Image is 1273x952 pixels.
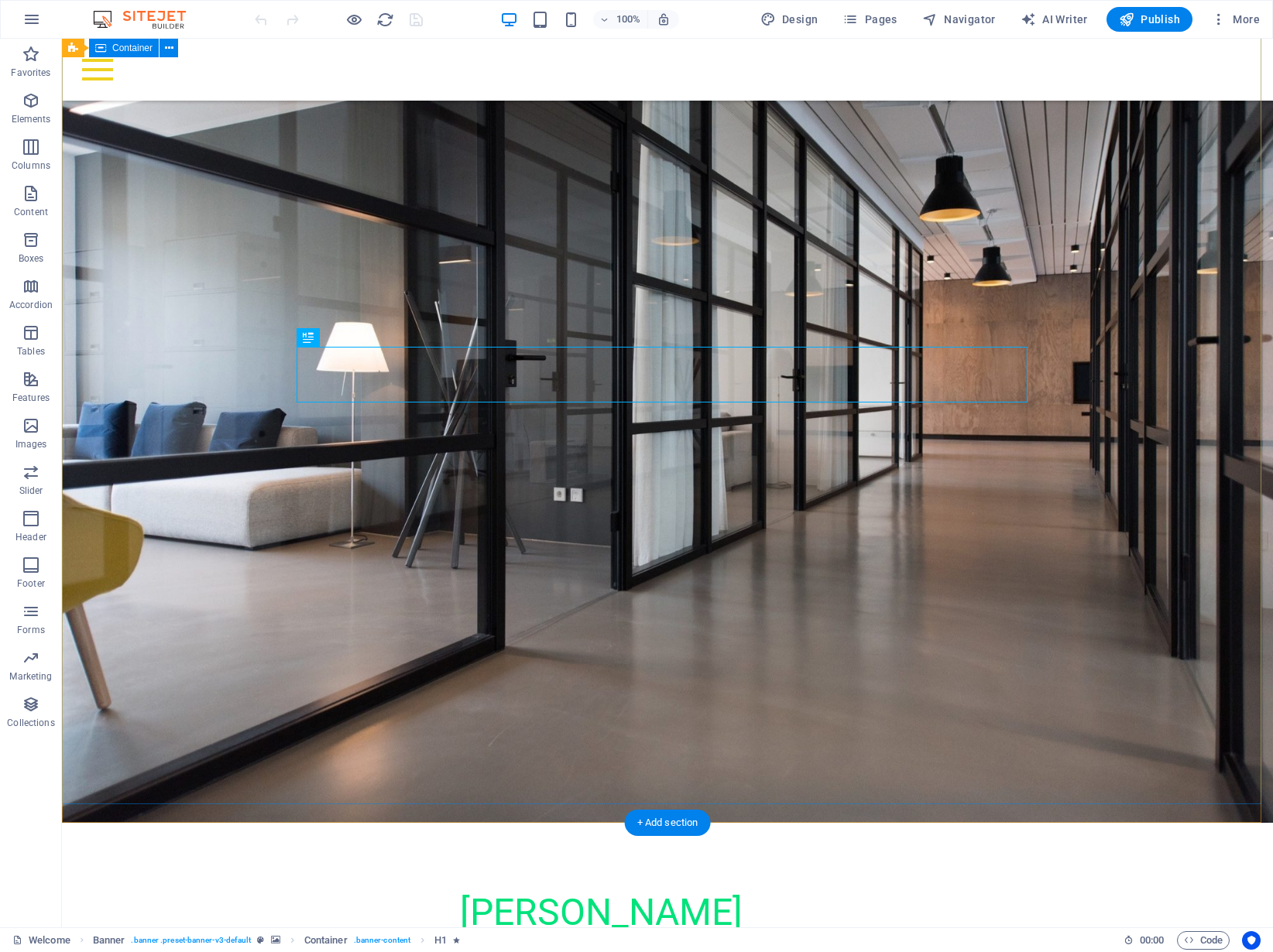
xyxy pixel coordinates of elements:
[112,43,153,53] span: Container
[93,931,125,950] span: Click to select. Double-click to edit
[17,577,45,590] p: Footer
[1151,934,1153,946] span: :
[376,11,394,29] i: Reload page
[1021,12,1088,27] span: AI Writer
[89,10,205,29] img: Editor Logo
[12,113,51,125] p: Elements
[304,931,348,950] span: Click to select. Double-click to edit
[11,67,50,79] p: Favorites
[1107,7,1192,32] button: Publish
[19,252,44,265] p: Boxes
[354,931,410,950] span: . banner-content
[1184,931,1223,950] span: Code
[345,10,363,29] button: Click here to leave preview mode and continue editing
[131,931,251,950] span: . banner .preset-banner-v3-default
[9,299,53,311] p: Accordion
[657,12,671,26] i: On resize automatically adjust zoom level to fit chosen device.
[1124,931,1165,950] h6: Session time
[625,810,711,836] div: + Add section
[17,345,45,358] p: Tables
[12,931,70,950] a: Click to cancel selection. Double-click to open Pages
[1014,7,1094,32] button: AI Writer
[922,12,996,27] span: Navigator
[1119,12,1180,27] span: Publish
[17,624,45,636] p: Forms
[842,12,897,27] span: Pages
[434,931,447,950] span: Click to select. Double-click to edit
[1205,7,1266,32] button: More
[12,159,50,172] p: Columns
[257,936,264,944] i: This element is a customizable preset
[754,7,825,32] button: Design
[271,936,280,944] i: This element contains a background
[616,10,641,29] h6: 100%
[376,10,394,29] button: reload
[916,7,1002,32] button: Navigator
[1211,12,1260,27] span: More
[1140,931,1164,950] span: 00 00
[754,7,825,32] div: Design (Ctrl+Alt+Y)
[15,531,46,543] p: Header
[1242,931,1261,950] button: Usercentrics
[19,485,43,497] p: Slider
[7,717,54,729] p: Collections
[453,936,460,944] i: Element contains an animation
[9,670,52,683] p: Marketing
[93,931,461,950] nav: breadcrumb
[760,12,818,27] span: Design
[1177,931,1230,950] button: Code
[836,7,903,32] button: Pages
[12,392,50,404] p: Features
[593,10,648,29] button: 100%
[14,206,48,218] p: Content
[15,438,47,450] p: Images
